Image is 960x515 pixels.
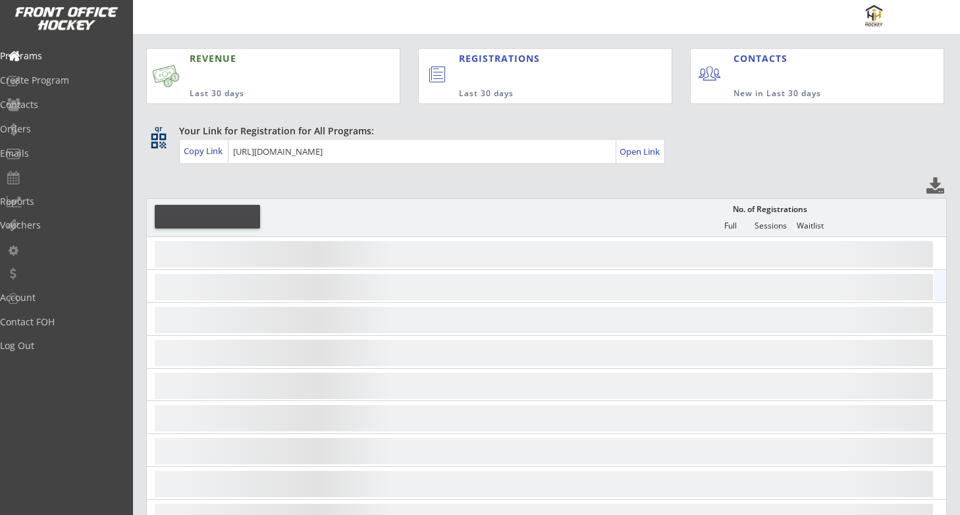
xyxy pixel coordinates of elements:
[190,52,338,65] div: REVENUE
[790,221,830,230] div: Waitlist
[190,88,338,99] div: Last 30 days
[710,221,750,230] div: Full
[620,142,661,161] a: Open Link
[751,221,790,230] div: Sessions
[459,52,612,65] div: REGISTRATIONS
[149,131,169,151] button: qr_code
[733,52,793,65] div: CONTACTS
[184,145,225,157] div: Copy Link
[733,88,882,99] div: New in Last 30 days
[620,146,661,157] div: Open Link
[729,205,811,214] div: No. of Registrations
[150,124,166,133] div: qr
[459,88,618,99] div: Last 30 days
[179,124,906,138] div: Your Link for Registration for All Programs:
